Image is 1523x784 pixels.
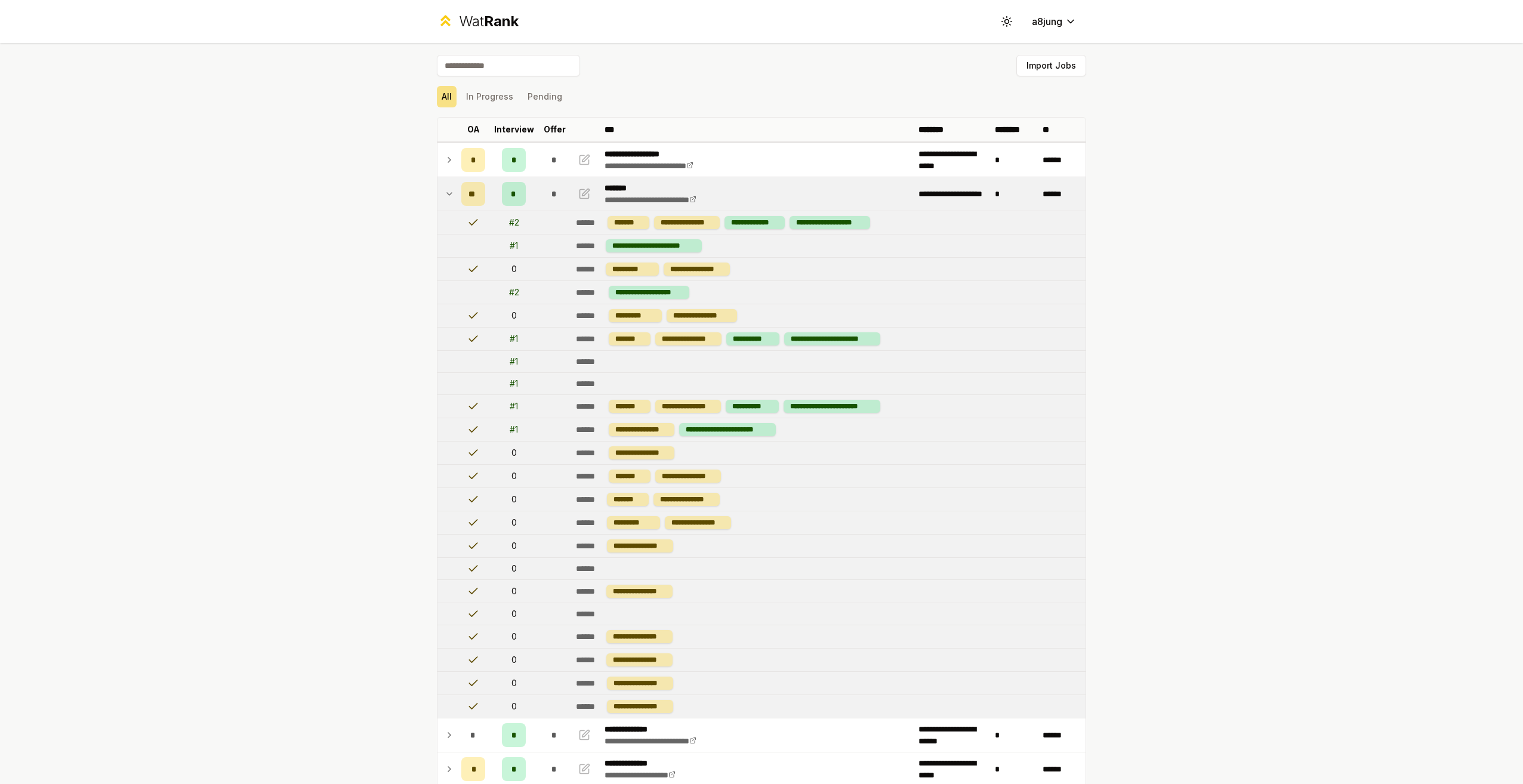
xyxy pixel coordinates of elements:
p: OA [467,124,480,135]
div: # 1 [510,400,518,412]
div: # 2 [509,286,519,298]
button: In Progress [461,86,518,107]
td: 0 [490,535,538,557]
td: 0 [490,558,538,579]
td: 0 [490,603,538,625]
div: # 1 [510,240,518,252]
td: 0 [490,695,538,718]
div: # 1 [510,356,518,368]
td: 0 [490,649,538,671]
td: 0 [490,580,538,603]
td: 0 [490,304,538,327]
td: 0 [490,511,538,534]
td: 0 [490,258,538,280]
p: Offer [544,124,566,135]
div: # 2 [509,217,519,229]
a: WatRank [437,12,519,31]
span: a8jung [1032,14,1062,29]
div: Wat [459,12,519,31]
div: # 1 [510,378,518,390]
div: # 1 [510,424,518,436]
td: 0 [490,488,538,511]
td: 0 [490,442,538,464]
button: Pending [523,86,567,107]
div: # 1 [510,333,518,345]
td: 0 [490,465,538,487]
span: Rank [484,13,519,30]
td: 0 [490,625,538,648]
td: 0 [490,672,538,695]
button: Import Jobs [1016,55,1086,76]
button: All [437,86,457,107]
p: Interview [494,124,534,135]
button: a8jung [1022,11,1086,32]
